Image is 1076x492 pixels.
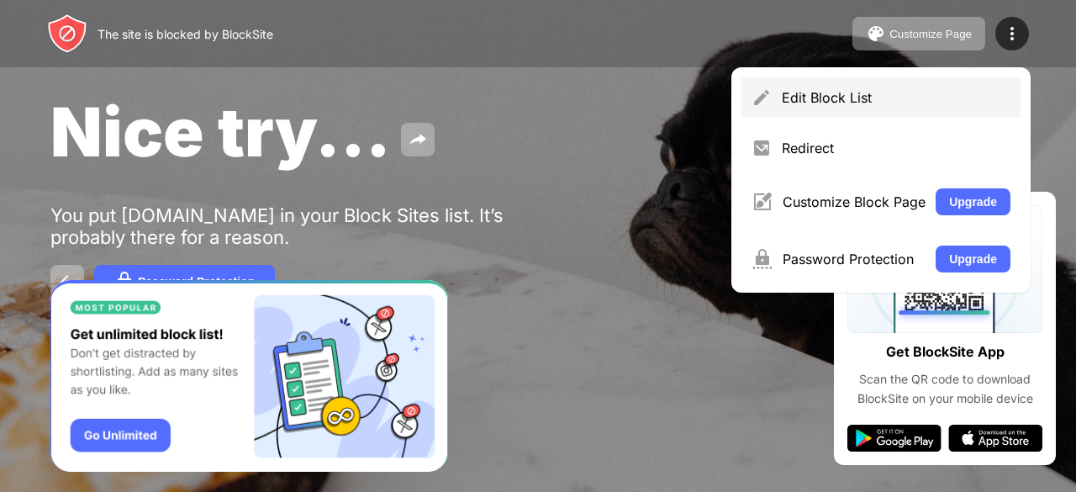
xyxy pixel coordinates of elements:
button: Password Protection [94,265,275,299]
button: Upgrade [936,188,1010,215]
button: Customize Page [852,17,985,50]
div: The site is blocked by BlockSite [98,27,273,41]
img: app-store.svg [948,425,1042,452]
div: Edit Block List [782,89,1010,106]
img: menu-customize.svg [752,192,773,212]
img: back.svg [57,272,77,292]
img: menu-pencil.svg [752,87,772,108]
img: menu-password.svg [752,249,773,269]
div: Customize Block Page [783,193,926,210]
img: menu-icon.svg [1002,24,1022,44]
div: You put [DOMAIN_NAME] in your Block Sites list. It’s probably there for a reason. [50,204,570,248]
span: Nice try... [50,91,391,172]
div: Redirect [782,140,1010,156]
img: share.svg [408,130,428,150]
div: Password Protection [138,275,255,288]
iframe: Banner [50,280,448,473]
button: Upgrade [936,246,1010,272]
img: pallet.svg [866,24,886,44]
img: menu-redirect.svg [752,138,772,158]
div: Password Protection [783,251,926,267]
img: google-play.svg [847,425,941,452]
img: header-logo.svg [47,13,87,54]
div: Customize Page [889,28,972,40]
img: password.svg [114,272,134,292]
